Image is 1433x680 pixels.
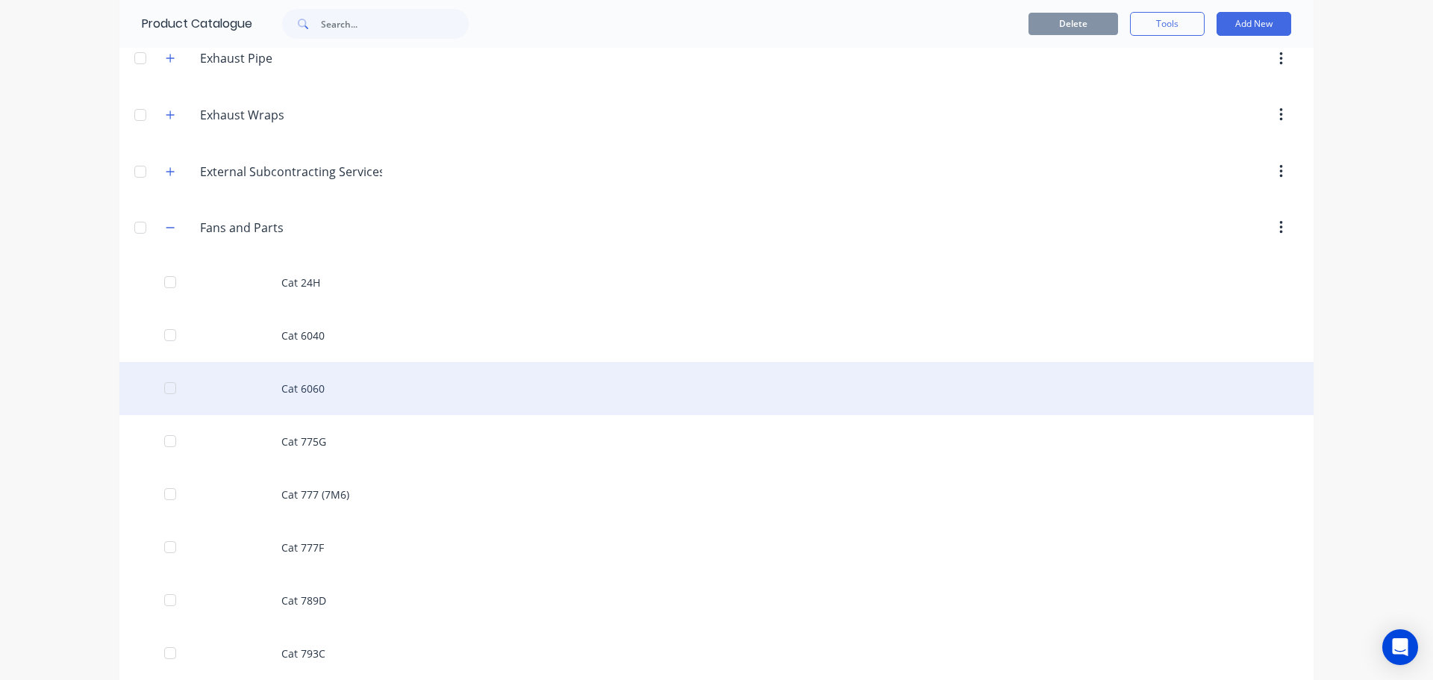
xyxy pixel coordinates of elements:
[1130,12,1205,36] button: Tools
[119,627,1314,680] div: Cat 793C
[119,309,1314,362] div: Cat 6040
[200,49,377,67] input: Enter category name
[119,574,1314,627] div: Cat 789D
[119,362,1314,415] div: Cat 6060
[119,468,1314,521] div: Cat 777 (7M6)
[200,163,382,181] input: Enter category name
[200,106,377,124] input: Enter category name
[1028,13,1118,35] button: Delete
[1382,629,1418,665] div: Open Intercom Messenger
[119,521,1314,574] div: Cat 777F
[1217,12,1291,36] button: Add New
[119,256,1314,309] div: Cat 24H
[119,415,1314,468] div: Cat 775G
[200,219,377,237] input: Enter category name
[321,9,469,39] input: Search...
